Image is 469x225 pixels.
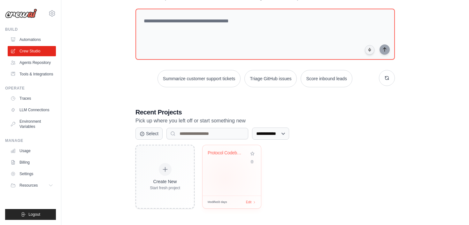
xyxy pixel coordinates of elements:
a: Automations [8,35,56,45]
a: Agents Repository [8,58,56,68]
p: Pick up where you left off or start something new [135,117,395,125]
div: Manage [5,138,56,143]
a: Environment Variables [8,116,56,132]
a: Tools & Integrations [8,69,56,79]
a: Crew Studio [8,46,56,56]
img: Logo [5,9,37,18]
span: Resources [19,183,38,188]
button: Resources [8,180,56,190]
a: Traces [8,93,56,104]
a: Usage [8,146,56,156]
h3: Recent Projects [135,108,395,117]
button: Select [135,128,163,140]
div: Create New [150,178,180,185]
span: Logout [28,212,40,217]
button: Summarize customer support tickets [158,70,241,87]
div: Operate [5,86,56,91]
a: Settings [8,169,56,179]
button: Delete project [249,159,256,165]
button: Add to favorites [249,150,256,157]
div: Build [5,27,56,32]
a: LLM Connections [8,105,56,115]
button: Logout [5,209,56,220]
div: Protocol Codebase Audit Engine [208,150,246,156]
span: Edit [246,200,251,205]
button: Triage GitHub issues [244,70,297,87]
button: Get new suggestions [379,70,395,86]
button: Click to speak your automation idea [365,45,374,55]
span: Modified 3 days [208,200,227,205]
div: Start fresh project [150,185,180,190]
button: Score inbound leads [301,70,352,87]
a: Billing [8,157,56,167]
